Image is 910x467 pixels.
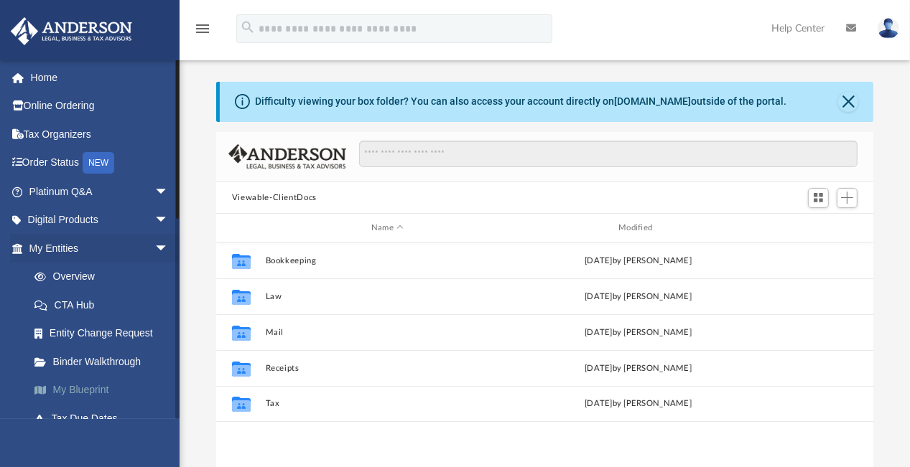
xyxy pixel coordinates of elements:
button: Bookkeeping [265,256,509,265]
span: arrow_drop_down [154,206,183,235]
div: Modified [516,222,761,235]
div: [DATE] by [PERSON_NAME] [516,362,760,375]
img: Anderson Advisors Platinum Portal [6,17,136,45]
a: Overview [20,263,190,291]
div: id [766,222,867,235]
a: Entity Change Request [20,319,190,348]
button: Add [837,188,858,208]
a: Online Ordering [10,92,190,121]
button: Close [838,92,858,112]
div: [DATE] by [PERSON_NAME] [516,255,760,268]
i: search [240,19,256,35]
a: Tax Due Dates [20,404,190,433]
a: Home [10,63,190,92]
a: Digital Productsarrow_drop_down [10,206,190,235]
div: Name [264,222,509,235]
button: Law [265,292,509,301]
a: Platinum Q&Aarrow_drop_down [10,177,190,206]
button: Mail [265,328,509,337]
div: id [223,222,259,235]
a: My Entitiesarrow_drop_down [10,234,190,263]
button: Receipts [265,364,509,373]
a: menu [194,27,211,37]
a: CTA Hub [20,291,190,319]
div: NEW [83,152,114,174]
div: [DATE] by [PERSON_NAME] [516,291,760,303]
div: Difficulty viewing your box folder? You can also access your account directly on outside of the p... [255,94,786,109]
button: Viewable-ClientDocs [232,192,317,204]
span: arrow_drop_down [154,177,183,207]
a: Tax Organizers [10,120,190,148]
a: My Blueprint [20,376,190,405]
span: arrow_drop_down [154,234,183,263]
div: [DATE] by [PERSON_NAME] [516,397,760,410]
a: [DOMAIN_NAME] [614,95,691,107]
i: menu [194,20,211,37]
a: Binder Walkthrough [20,347,190,376]
img: User Pic [878,18,899,39]
button: Switch to Grid View [808,188,830,208]
button: Tax [265,400,509,409]
div: [DATE] by [PERSON_NAME] [516,326,760,339]
a: Order StatusNEW [10,148,190,178]
input: Search files and folders [359,141,858,168]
